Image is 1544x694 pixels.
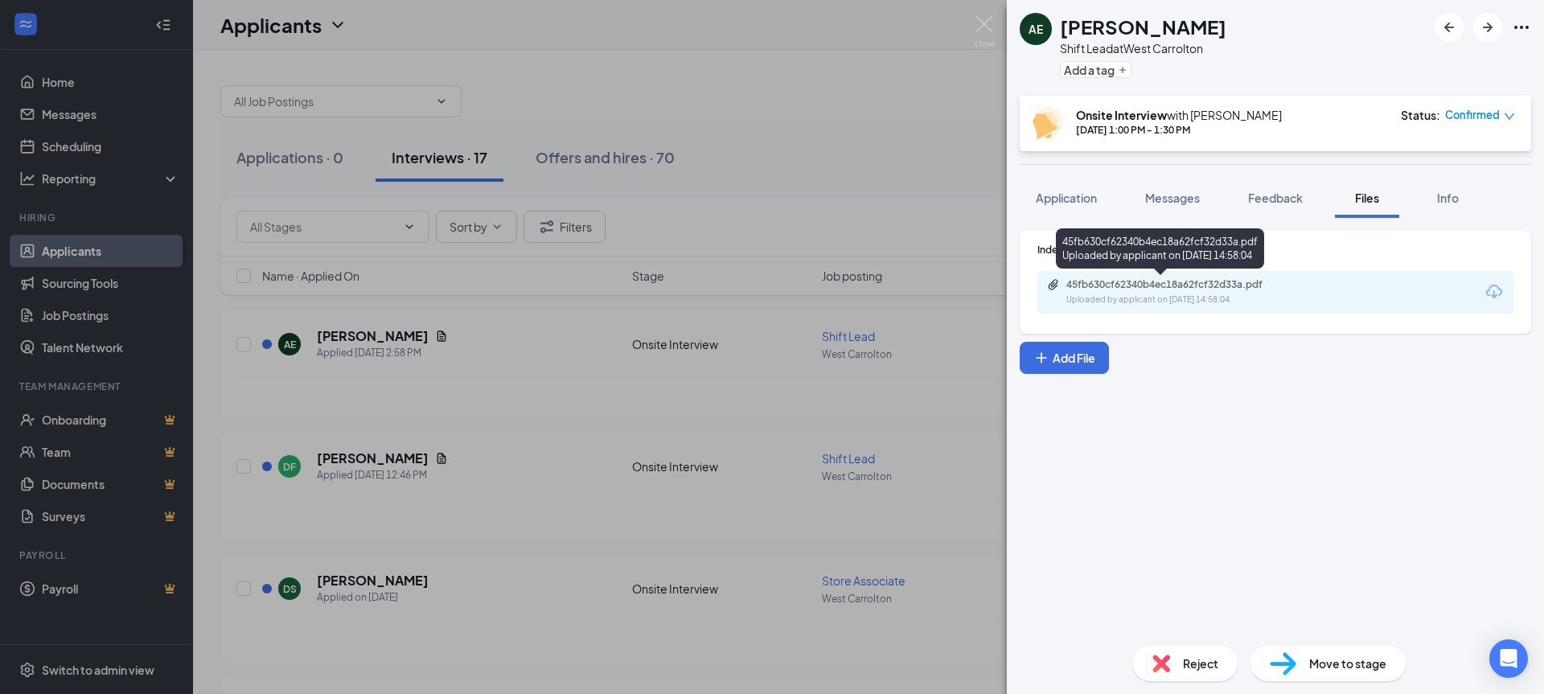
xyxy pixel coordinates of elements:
[1484,282,1504,302] svg: Download
[1029,21,1043,37] div: AE
[1066,294,1308,306] div: Uploaded by applicant on [DATE] 14:58:04
[1076,108,1167,122] b: Onsite Interview
[1066,278,1291,291] div: 45fb630cf62340b4ec18a62fcf32d33a.pdf
[1047,278,1308,306] a: Paperclip45fb630cf62340b4ec18a62fcf32d33a.pdfUploaded by applicant on [DATE] 14:58:04
[1060,13,1226,40] h1: [PERSON_NAME]
[1037,243,1513,257] div: Indeed Resume
[1076,123,1282,137] div: [DATE] 1:00 PM - 1:30 PM
[1033,350,1049,366] svg: Plus
[1118,65,1127,75] svg: Plus
[1047,278,1060,291] svg: Paperclip
[1056,228,1264,269] div: 45fb630cf62340b4ec18a62fcf32d33a.pdf Uploaded by applicant on [DATE] 14:58:04
[1473,13,1502,42] button: ArrowRight
[1437,191,1459,205] span: Info
[1355,191,1379,205] span: Files
[1036,191,1097,205] span: Application
[1478,18,1497,37] svg: ArrowRight
[1309,655,1386,672] span: Move to stage
[1401,107,1440,123] div: Status :
[1060,40,1226,56] div: Shift Lead at West Carrolton
[1060,61,1131,78] button: PlusAdd a tag
[1489,639,1528,678] div: Open Intercom Messenger
[1435,13,1464,42] button: ArrowLeftNew
[1512,18,1531,37] svg: Ellipses
[1439,18,1459,37] svg: ArrowLeftNew
[1076,107,1282,123] div: with [PERSON_NAME]
[1248,191,1303,205] span: Feedback
[1145,191,1200,205] span: Messages
[1183,655,1218,672] span: Reject
[1020,342,1109,374] button: Add FilePlus
[1504,111,1515,122] span: down
[1445,107,1500,123] span: Confirmed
